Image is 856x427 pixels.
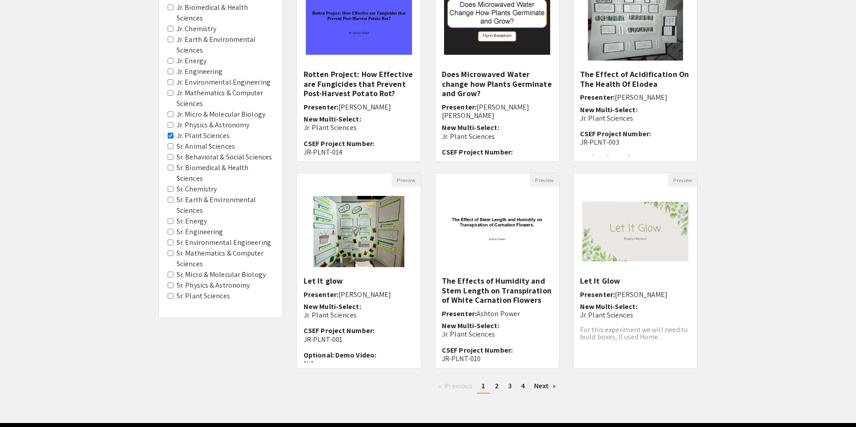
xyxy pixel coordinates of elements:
[442,309,552,318] h6: Presenter:
[304,69,414,98] h5: Rotten Project: How Effective are Fungicides that Prevent Post-Harvest Potato Rot?
[177,237,271,248] label: Sr. Environmental Engineering
[615,93,667,102] span: [PERSON_NAME]
[304,123,414,132] p: Jr. Plant Sciences
[508,381,512,390] span: 3
[177,163,274,184] label: Sr. Biomedical & Health Sciences
[391,173,421,187] button: Preview
[304,350,376,360] span: Optional: Demo Video:
[573,173,698,369] div: Open Presentation <p>Let It Glow</p>
[580,153,662,171] span: Optional: Supplementary Materials:
[580,290,691,299] h6: Presenter:
[338,102,391,112] span: [PERSON_NAME]
[442,354,552,363] p: JR-PLNT-010
[304,359,414,368] p: N/A
[338,290,391,299] span: [PERSON_NAME]
[435,193,559,270] img: <p>The Effects of Humidity and Stem Length on Transpiration of White Carnation Flowers</p>
[177,66,223,77] label: Jr. Engineering
[442,276,552,305] h5: The Effects of Humidity and Stem Length on Transpiration of White Carnation Flowers
[580,93,691,102] h6: Presenter:
[573,193,697,270] img: <p>Let It Glow</p>
[177,216,207,227] label: Sr. Energy
[177,2,274,24] label: Jr. Biomedical & Health Sciences
[304,335,414,344] p: JR-PLNT-001
[177,195,274,216] label: Sr. Earth & Environmental Sciences
[304,326,374,335] span: CSEF Project Number:
[442,321,499,330] span: New Multi-Select:
[445,381,473,390] span: Previous
[580,325,688,342] span: For this experiment we will need to build boxes, (I used Home...
[521,381,525,390] span: 4
[304,311,414,319] p: Jr. Plant Sciences
[442,330,552,338] p: Jr. Plant Sciences
[580,276,691,286] h5: Let It Glow
[580,302,638,311] span: New Multi-Select:
[177,109,265,120] label: Jr. Micro & Molecular Biology
[304,276,414,286] h5: Let It glow
[304,139,374,148] span: CSEF Project Number:
[530,173,559,187] button: Preview
[177,291,230,301] label: Sr. Plant Sciences
[305,187,414,276] img: <p>Let It glow</p>
[177,24,216,34] label: Jr. Chemistry
[580,129,651,138] span: CSEF Project Number:
[580,69,691,89] h5: The Effect of Acidification On The Health Of Elodea
[477,309,520,318] span: Ashton Power
[304,290,414,299] h6: Presenter:
[177,269,266,280] label: Sr. Micro & Molecular Biology
[177,120,249,130] label: Jr. Physics & Astronomy
[442,132,552,141] p: Jr. Plant Sciences
[442,103,552,120] h6: Presenter:
[442,147,513,157] span: CSEF Project Number:
[7,387,38,420] iframe: Chat
[442,123,499,132] span: New Multi-Select:
[177,248,274,269] label: Sr. Mathematics & Computer Sciences
[435,173,560,369] div: Open Presentation <p>The Effects of Humidity and Stem Length on Transpiration of White Carnation ...
[481,381,485,390] span: 1
[177,152,272,163] label: Sr. Behavioral & Social Sciences
[177,280,250,291] label: Sr. Physics & Astronomy
[304,148,414,156] p: JR-PLNT-014
[304,114,361,124] span: New Multi-Select:
[580,138,691,146] p: JR-PLNT-003
[177,141,235,152] label: Sr. Animal Sciences
[580,114,691,122] p: Jr. Plant Sciences
[296,173,421,369] div: Open Presentation <p>Let It glow</p>
[177,56,206,66] label: Jr. Energy
[580,311,691,319] p: Jr. Plant Sciences
[442,69,552,98] h5: Does Microwaved Water change how Plants Germinate and Grow?
[442,346,513,355] span: CSEF Project Number:
[177,88,274,109] label: Jr. Mathematics & Computer Sciences
[177,130,230,141] label: Jr. Plant Sciences
[177,184,217,195] label: Sr. Chemistry
[615,290,667,299] span: [PERSON_NAME]
[530,379,560,393] a: Next page
[177,34,274,56] label: Jr. Earth & Environmental Sciences
[304,103,414,111] h6: Presenter:
[668,173,697,187] button: Preview
[177,227,223,237] label: Sr. Engineering
[580,105,638,114] span: New Multi-Select:
[177,77,271,88] label: Jr. Environmental Engineering
[296,379,698,394] ul: Pagination
[442,102,529,120] span: [PERSON_NAME] [PERSON_NAME]
[304,302,361,311] span: New Multi-Select:
[495,381,499,390] span: 2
